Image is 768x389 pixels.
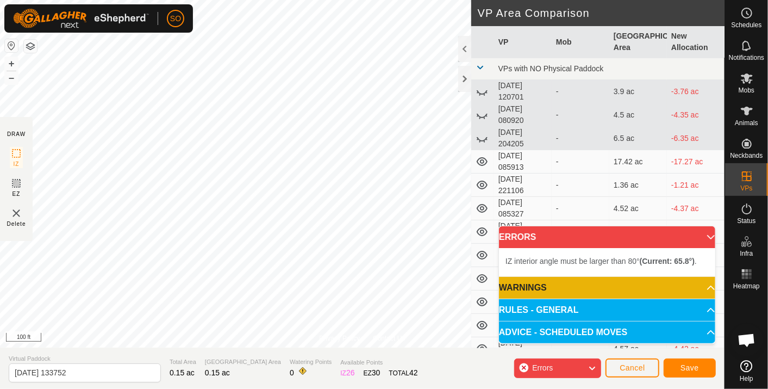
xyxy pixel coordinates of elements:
span: IZ [14,160,20,168]
a: Privacy Policy [319,334,360,343]
td: 4.52 ac [609,197,667,220]
button: Reset Map [5,39,18,52]
div: TOTAL [389,367,418,379]
button: Map Layers [24,40,37,53]
button: Cancel [605,359,659,378]
span: Help [740,375,753,382]
p-accordion-header: ADVICE - SCHEDULED MOVES [499,322,715,343]
span: Delete [7,220,26,228]
p-accordion-header: ERRORS [499,226,715,248]
span: Schedules [731,22,761,28]
div: - [556,86,605,97]
div: EZ [364,367,380,379]
td: 6.5 ac [609,127,667,150]
td: -6.35 ac [667,127,725,150]
span: Cancel [620,363,645,372]
span: VPs with NO Physical Paddock [498,64,604,73]
div: Open chat [730,324,763,356]
span: Animals [735,120,758,126]
td: 1.41 ac [609,220,667,244]
a: Contact Us [373,334,405,343]
img: Gallagher Logo [13,9,149,28]
span: [GEOGRAPHIC_DATA] Area [205,357,281,367]
td: [DATE] 144058 [494,337,552,361]
td: -4.35 ac [667,103,725,127]
td: -17.27 ac [667,150,725,174]
td: 4.5 ac [609,103,667,127]
th: VP [494,26,552,58]
span: Virtual Paddock [9,354,161,363]
span: VPs [740,185,752,192]
button: Save [664,359,716,378]
td: -1.26 ac [667,220,725,244]
div: - [556,156,605,168]
td: [DATE] 085913 [494,150,552,174]
span: Notifications [729,54,764,61]
span: Available Points [340,358,417,367]
div: - [556,133,605,144]
td: -3.76 ac [667,80,725,103]
b: (Current: 65.8°) [640,257,695,265]
span: ERRORS [499,233,536,242]
span: Mobs [739,87,754,94]
span: ADVICE - SCHEDULED MOVES [499,328,627,337]
p-accordion-header: WARNINGS [499,277,715,299]
td: [DATE] 142612 [494,244,552,267]
button: – [5,71,18,84]
td: [DATE] 204205 [494,127,552,150]
button: + [5,57,18,70]
span: Save [680,363,699,372]
span: EZ [13,190,21,198]
span: Status [737,218,755,224]
span: 42 [409,368,418,377]
div: - [556,203,605,214]
td: [DATE] 143914 [494,314,552,337]
p-accordion-header: RULES - GENERAL [499,299,715,321]
a: Help [725,356,768,386]
th: New Allocation [667,26,725,58]
th: [GEOGRAPHIC_DATA] Area [609,26,667,58]
span: WARNINGS [499,283,547,292]
span: 30 [372,368,380,377]
span: IZ interior angle must be larger than 80° . [505,257,697,265]
span: Total Area [170,357,196,367]
th: Mob [552,26,609,58]
td: 17.42 ac [609,150,667,174]
td: -1.21 ac [667,174,725,197]
td: [DATE] 165805 [494,220,552,244]
span: Neckbands [730,152,763,159]
img: VP [10,207,23,220]
span: Watering Points [290,357,332,367]
span: Errors [532,363,553,372]
td: [DATE] 120701 [494,80,552,103]
div: - [556,180,605,191]
div: - [556,109,605,121]
span: 0 [290,368,294,377]
span: Heatmap [733,283,760,289]
td: -4.37 ac [667,197,725,220]
span: Infra [740,250,753,257]
p-accordion-content: ERRORS [499,248,715,276]
div: IZ [340,367,354,379]
td: [DATE] 142846 [494,267,552,291]
span: SO [170,13,181,24]
span: 0.15 ac [205,368,230,377]
td: [DATE] 221106 [494,174,552,197]
td: 1.36 ac [609,174,667,197]
span: 0.15 ac [170,368,195,377]
td: 3.9 ac [609,80,667,103]
span: RULES - GENERAL [499,306,579,314]
span: 26 [346,368,355,377]
td: [DATE] 143538 [494,291,552,314]
td: [DATE] 085327 [494,197,552,220]
h2: VP Area Comparison [478,7,725,20]
div: DRAW [7,130,26,138]
td: [DATE] 080920 [494,103,552,127]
